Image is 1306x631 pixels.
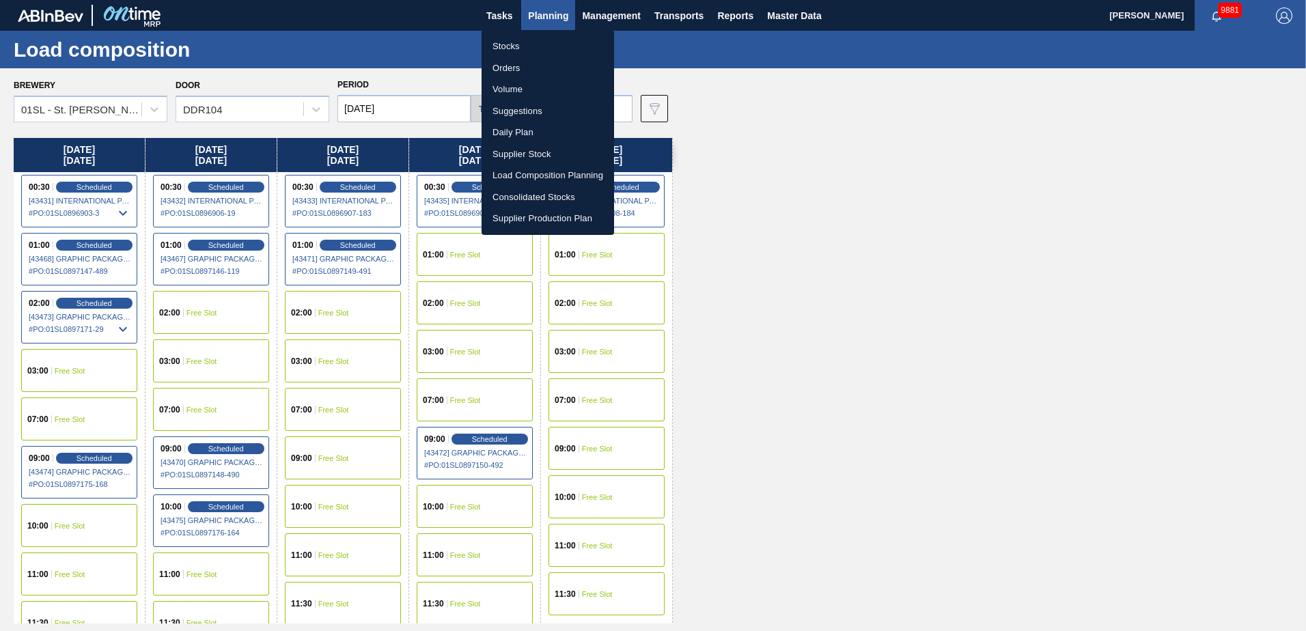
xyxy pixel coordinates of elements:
a: Supplier Stock [482,143,614,165]
a: Consolidated Stocks [482,186,614,208]
a: Volume [482,79,614,100]
a: Orders [482,57,614,79]
a: Load Composition Planning [482,165,614,186]
a: Suggestions [482,100,614,122]
a: Daily Plan [482,122,614,143]
a: Supplier Production Plan [482,208,614,229]
a: Stocks [482,36,614,57]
